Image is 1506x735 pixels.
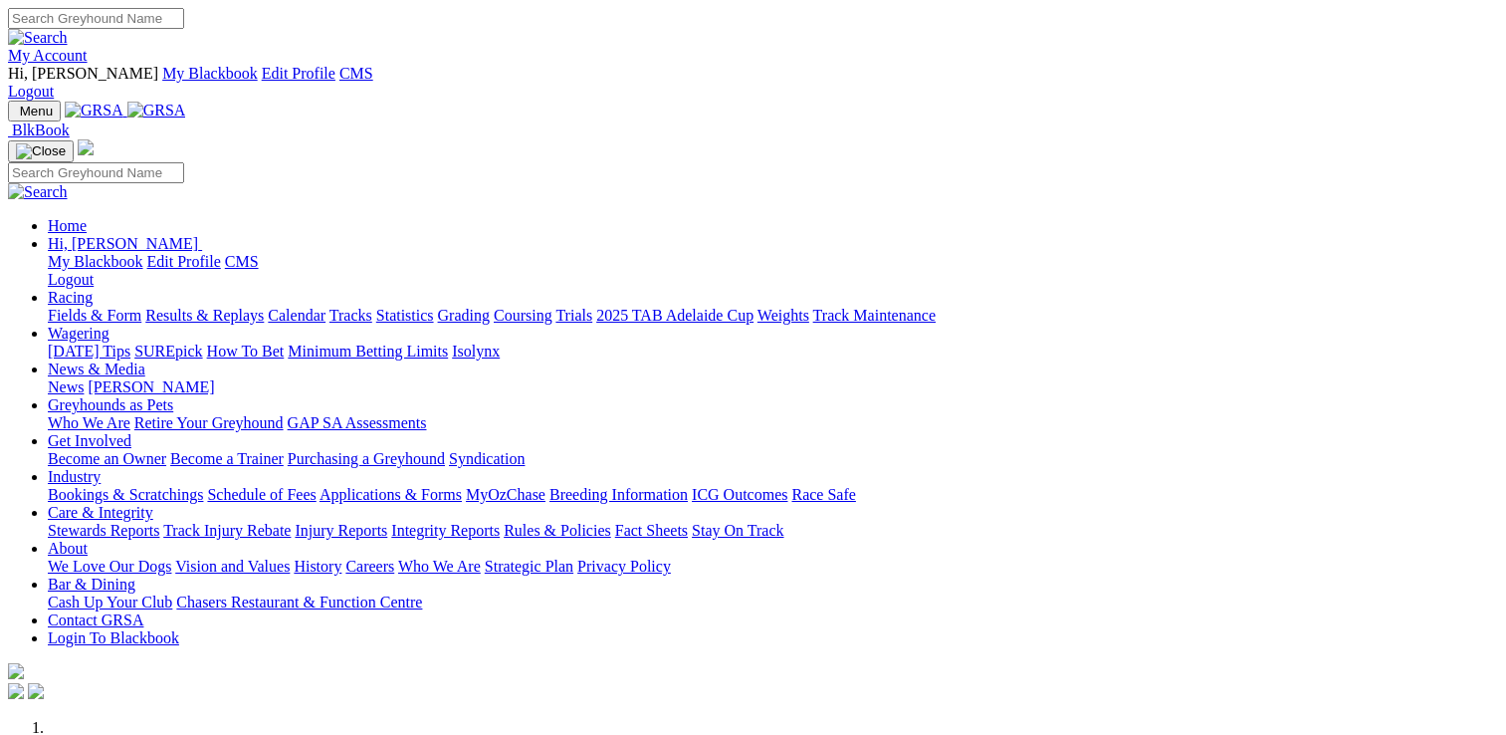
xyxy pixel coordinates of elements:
[48,594,172,611] a: Cash Up Your Club
[163,522,291,539] a: Track Injury Rebate
[48,217,87,234] a: Home
[555,307,592,324] a: Trials
[170,450,284,467] a: Become a Trainer
[48,522,159,539] a: Stewards Reports
[288,450,445,467] a: Purchasing a Greyhound
[8,65,158,82] span: Hi, [PERSON_NAME]
[48,378,84,395] a: News
[48,468,101,485] a: Industry
[8,29,68,47] img: Search
[268,307,325,324] a: Calendar
[48,576,135,593] a: Bar & Dining
[48,235,198,252] span: Hi, [PERSON_NAME]
[8,140,74,162] button: Toggle navigation
[449,450,525,467] a: Syndication
[398,558,481,575] a: Who We Are
[48,486,1498,504] div: Industry
[8,683,24,699] img: facebook.svg
[8,83,54,100] a: Logout
[48,235,202,252] a: Hi, [PERSON_NAME]
[295,522,387,539] a: Injury Reports
[48,271,94,288] a: Logout
[791,486,855,503] a: Race Safe
[48,378,1498,396] div: News & Media
[48,343,130,360] a: [DATE] Tips
[757,307,809,324] a: Weights
[145,307,264,324] a: Results & Replays
[8,663,24,679] img: logo-grsa-white.png
[127,102,186,120] img: GRSA
[345,558,394,575] a: Careers
[48,414,130,431] a: Who We Are
[452,343,500,360] a: Isolynx
[813,307,936,324] a: Track Maintenance
[65,102,123,120] img: GRSA
[48,629,179,646] a: Login To Blackbook
[48,558,1498,576] div: About
[48,307,141,324] a: Fields & Form
[485,558,573,575] a: Strategic Plan
[207,343,285,360] a: How To Bet
[8,162,184,183] input: Search
[48,307,1498,325] div: Racing
[615,522,688,539] a: Fact Sheets
[48,253,1498,289] div: Hi, [PERSON_NAME]
[48,540,88,557] a: About
[8,183,68,201] img: Search
[48,504,153,521] a: Care & Integrity
[466,486,545,503] a: MyOzChase
[8,122,70,138] a: BlkBook
[16,143,66,159] img: Close
[162,65,258,82] a: My Blackbook
[494,307,552,324] a: Coursing
[8,101,61,122] button: Toggle navigation
[8,8,184,29] input: Search
[329,307,372,324] a: Tracks
[48,486,203,503] a: Bookings & Scratchings
[20,104,53,119] span: Menu
[48,361,145,377] a: News & Media
[577,558,671,575] a: Privacy Policy
[288,343,448,360] a: Minimum Betting Limits
[147,253,221,270] a: Edit Profile
[8,47,88,64] a: My Account
[692,486,787,503] a: ICG Outcomes
[692,522,783,539] a: Stay On Track
[48,289,93,306] a: Racing
[48,522,1498,540] div: Care & Integrity
[294,558,341,575] a: History
[438,307,490,324] a: Grading
[48,558,171,575] a: We Love Our Dogs
[549,486,688,503] a: Breeding Information
[225,253,259,270] a: CMS
[504,522,611,539] a: Rules & Policies
[596,307,753,324] a: 2025 TAB Adelaide Cup
[207,486,316,503] a: Schedule of Fees
[48,343,1498,361] div: Wagering
[48,253,143,270] a: My Blackbook
[48,432,131,449] a: Get Involved
[78,139,94,155] img: logo-grsa-white.png
[48,450,1498,468] div: Get Involved
[48,594,1498,612] div: Bar & Dining
[134,414,284,431] a: Retire Your Greyhound
[391,522,500,539] a: Integrity Reports
[320,486,462,503] a: Applications & Forms
[48,325,109,342] a: Wagering
[262,65,335,82] a: Edit Profile
[88,378,214,395] a: [PERSON_NAME]
[339,65,373,82] a: CMS
[376,307,434,324] a: Statistics
[12,122,70,138] span: BlkBook
[176,594,422,611] a: Chasers Restaurant & Function Centre
[48,612,143,628] a: Contact GRSA
[28,683,44,699] img: twitter.svg
[8,65,1498,101] div: My Account
[288,414,427,431] a: GAP SA Assessments
[134,343,202,360] a: SUREpick
[48,450,166,467] a: Become an Owner
[48,414,1498,432] div: Greyhounds as Pets
[48,396,173,413] a: Greyhounds as Pets
[175,558,290,575] a: Vision and Values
